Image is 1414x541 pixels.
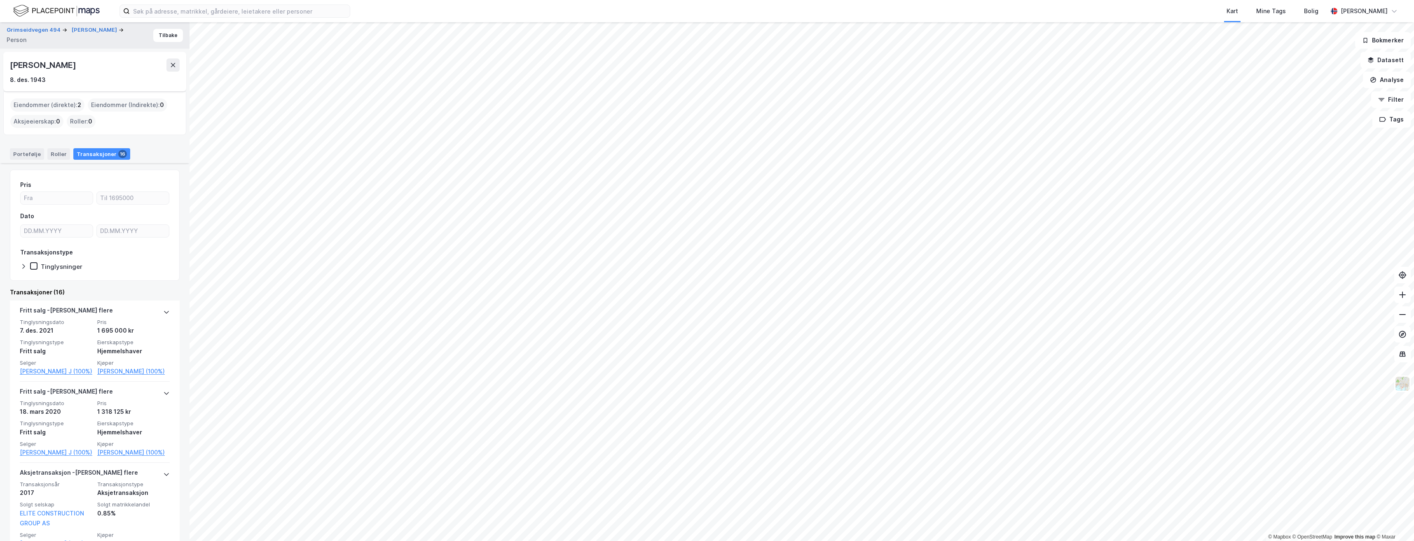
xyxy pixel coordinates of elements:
span: 2 [77,100,81,110]
input: Søk på adresse, matrikkel, gårdeiere, leietakere eller personer [130,5,350,17]
span: 0 [160,100,164,110]
div: Aksjetransaksjon - [PERSON_NAME] flere [20,468,138,481]
div: 1 318 125 kr [97,407,170,417]
button: Filter [1371,91,1411,108]
button: [PERSON_NAME] [72,26,119,34]
iframe: Chat Widget [1373,501,1414,541]
div: Kart [1227,6,1238,16]
span: Solgt selskap [20,501,92,508]
span: Tinglysningstype [20,339,92,346]
a: [PERSON_NAME] J (100%) [20,448,92,457]
div: Aksjeeierskap : [10,115,63,128]
a: [PERSON_NAME] J (100%) [20,366,92,376]
div: Hjemmelshaver [97,346,170,356]
div: 7. des. 2021 [20,326,92,336]
span: Transaksjonsår [20,481,92,488]
span: 0 [56,117,60,126]
a: OpenStreetMap [1292,534,1332,540]
span: Kjøper [97,441,170,448]
div: Eiendommer (direkte) : [10,98,84,112]
div: Roller [47,148,70,160]
div: Fritt salg [20,427,92,437]
span: 0 [88,117,92,126]
div: 2017 [20,488,92,498]
div: Aksjetransaksjon [97,488,170,498]
div: Fritt salg - [PERSON_NAME] flere [20,305,113,319]
button: Datasett [1360,52,1411,68]
div: [PERSON_NAME] [1341,6,1388,16]
div: [PERSON_NAME] [10,58,77,72]
div: Tinglysninger [41,263,82,270]
input: DD.MM.YYYY [97,225,169,237]
a: [PERSON_NAME] (100%) [97,448,170,457]
input: Fra [21,192,93,204]
a: Mapbox [1268,534,1291,540]
span: Selger [20,532,92,539]
div: Bolig [1304,6,1318,16]
span: Solgt matrikkelandel [97,501,170,508]
div: Pris [20,180,31,190]
span: Eierskapstype [97,420,170,427]
span: Pris [97,319,170,326]
button: Analyse [1363,72,1411,88]
img: logo.f888ab2527a4732fd821a326f86c7f29.svg [13,4,100,18]
input: Til 1695000 [97,192,169,204]
div: Portefølje [10,148,44,160]
a: [PERSON_NAME] (100%) [97,366,170,376]
span: Kjøper [97,359,170,366]
span: Tinglysningstype [20,420,92,427]
div: Fritt salg - [PERSON_NAME] flere [20,387,113,400]
button: Bokmerker [1355,32,1411,49]
div: Transaksjoner (16) [10,287,180,297]
div: Person [7,35,26,45]
button: Grimseidvegen 494 [7,26,62,34]
div: Dato [20,211,34,221]
span: Transaksjonstype [97,481,170,488]
span: Tinglysningsdato [20,319,92,326]
button: Tilbake [153,29,183,42]
div: Fritt salg [20,346,92,356]
div: Transaksjonstype [20,247,73,257]
a: Improve this map [1334,534,1375,540]
div: 16 [118,150,127,158]
div: 8. des. 1943 [10,75,46,85]
span: Tinglysningsdato [20,400,92,407]
span: Selger [20,359,92,366]
div: Roller : [67,115,96,128]
input: DD.MM.YYYY [21,225,93,237]
div: Eiendommer (Indirekte) : [88,98,167,112]
div: 18. mars 2020 [20,407,92,417]
img: Z [1395,376,1410,392]
div: Mine Tags [1256,6,1286,16]
button: Tags [1372,111,1411,128]
div: 0.85% [97,508,170,518]
div: 1 695 000 kr [97,326,170,336]
a: ELITE CONSTRUCTION GROUP AS [20,510,84,527]
span: Pris [97,400,170,407]
span: Selger [20,441,92,448]
div: Hjemmelshaver [97,427,170,437]
div: Transaksjoner [73,148,130,160]
span: Eierskapstype [97,339,170,346]
span: Kjøper [97,532,170,539]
